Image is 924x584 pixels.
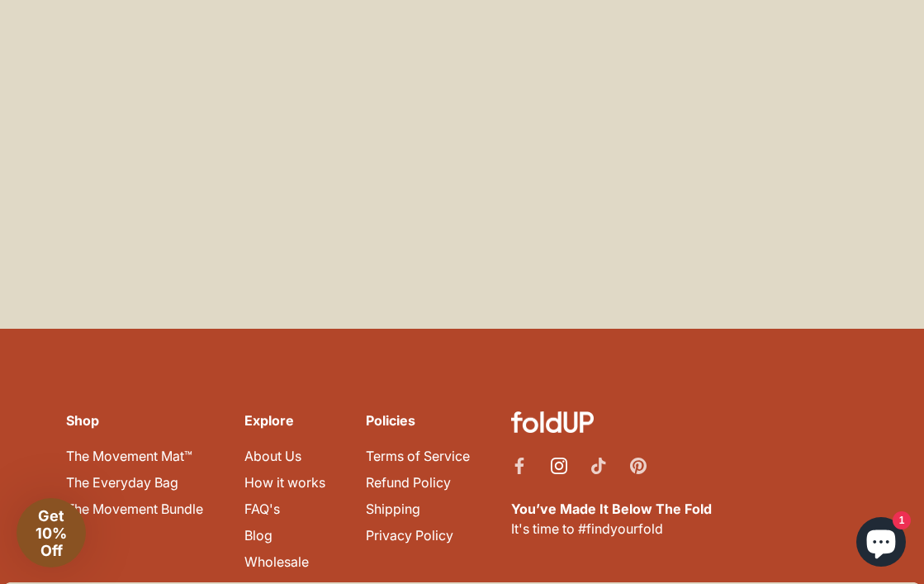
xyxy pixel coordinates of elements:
[511,499,858,539] p: It's time to #findyourfold
[511,456,528,472] a: Facebook
[244,411,325,430] h6: Explore
[66,474,178,491] a: The Everyday Bag
[630,456,647,472] a: Pinterest
[366,411,470,430] h6: Policies
[244,448,301,464] a: About Us
[244,553,309,570] a: Wholesale
[366,501,420,517] a: Shipping
[590,456,607,472] a: Tiktok
[851,517,911,571] inbox-online-store-chat: Shopify online store chat
[366,448,470,464] a: Terms of Service
[66,411,203,430] h6: Shop
[244,474,325,491] a: How it works
[551,456,567,472] a: Instagram
[244,501,280,517] a: FAQ's
[244,527,272,544] a: Blog
[66,501,203,517] a: The Movement Bundle
[366,527,453,544] a: Privacy Policy
[511,411,594,433] img: foldUP
[511,501,712,517] strong: You’ve Made It Below The Fold
[366,474,451,491] a: Refund Policy
[66,448,192,464] a: The Movement Mat™
[17,498,86,567] div: Get 10% Off
[36,507,67,559] span: Get 10% Off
